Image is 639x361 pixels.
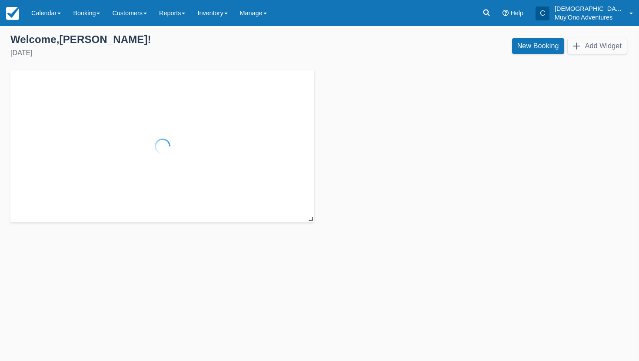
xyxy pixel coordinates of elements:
[536,7,549,20] div: C
[10,48,313,58] div: [DATE]
[568,38,627,54] button: Add Widget
[10,33,313,46] div: Welcome , [PERSON_NAME] !
[555,4,624,13] p: [DEMOGRAPHIC_DATA] ([PERSON_NAME].Kiihr)
[503,10,509,16] i: Help
[512,38,564,54] a: New Booking
[510,10,523,17] span: Help
[6,7,19,20] img: checkfront-main-nav-mini-logo.png
[555,13,624,22] p: Muy'Ono Adventures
